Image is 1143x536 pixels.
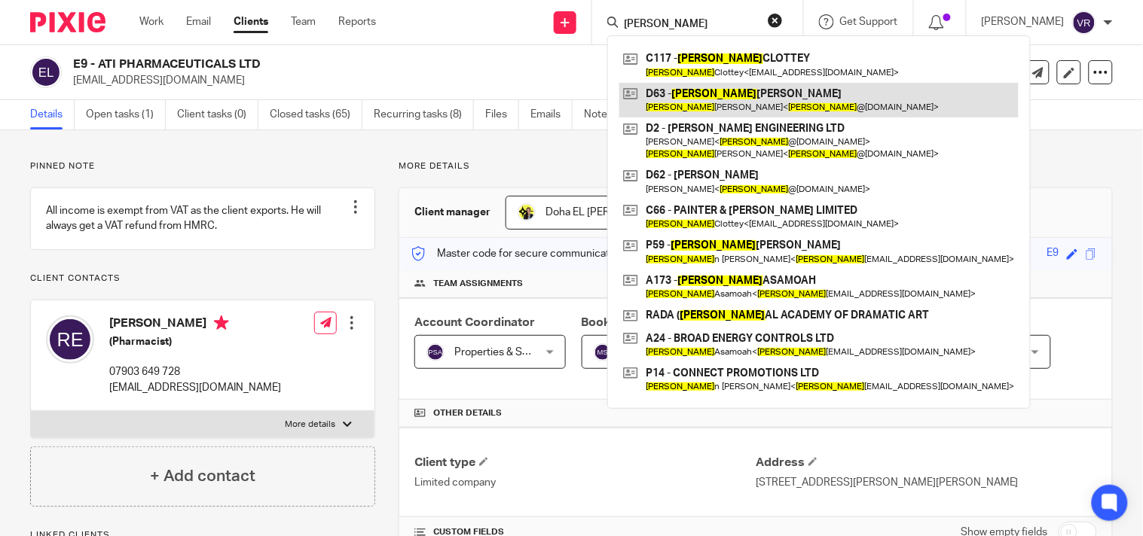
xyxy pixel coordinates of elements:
[177,100,258,129] a: Client tasks (0)
[214,315,229,330] i: Primary
[1072,11,1096,35] img: svg%3E
[433,278,523,290] span: Team assignments
[73,56,741,72] h2: E9 - ATI PHARMACEUTICALS LTD
[291,14,316,29] a: Team
[109,380,281,395] p: [EMAIL_ADDRESS][DOMAIN_NAME]
[768,13,783,28] button: Clear
[30,12,105,32] img: Pixie
[186,14,211,29] a: Email
[414,455,756,471] h4: Client type
[433,407,502,419] span: Other details
[411,246,671,261] p: Master code for secure communications and files
[86,100,166,129] a: Open tasks (1)
[1047,245,1059,263] div: E9
[414,205,491,220] h3: Client manager
[234,14,268,29] a: Clients
[594,343,612,361] img: svg%3E
[454,347,565,358] span: Properties & SMEs - AC
[982,14,1065,29] p: [PERSON_NAME]
[584,100,639,129] a: Notes (5)
[756,455,1097,471] h4: Address
[840,17,898,27] span: Get Support
[622,18,758,32] input: Search
[139,14,164,29] a: Work
[109,315,281,334] h4: [PERSON_NAME]
[426,343,445,361] img: svg%3E
[30,273,375,285] p: Client contacts
[270,100,362,129] a: Closed tasks (65)
[756,475,1097,490] p: [STREET_ADDRESS][PERSON_NAME][PERSON_NAME]
[46,315,94,364] img: svg%3E
[73,73,908,88] p: [EMAIL_ADDRESS][DOMAIN_NAME]
[414,316,535,328] span: Account Coordinator
[109,334,281,349] h5: (Pharmacist)
[285,419,335,431] p: More details
[530,100,573,129] a: Emails
[399,160,1113,172] p: More details
[338,14,376,29] a: Reports
[518,203,536,221] img: Doha-Starbridge.jpg
[414,475,756,490] p: Limited company
[485,100,519,129] a: Files
[109,364,281,379] p: 07903 649 728
[30,100,75,129] a: Details
[150,464,255,488] h4: + Add contact
[374,100,474,129] a: Recurring tasks (8)
[30,56,62,88] img: svg%3E
[582,316,651,328] span: Bookkeeper
[30,160,375,172] p: Pinned note
[546,207,670,218] span: Doha EL [PERSON_NAME]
